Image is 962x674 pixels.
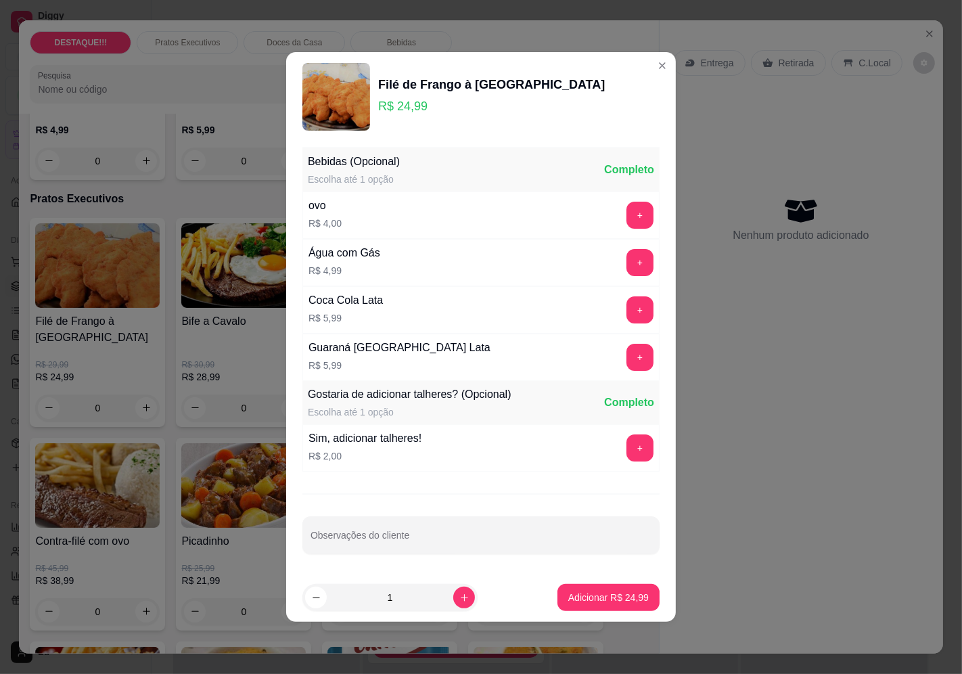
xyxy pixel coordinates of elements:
button: Close [651,55,673,76]
p: Adicionar R$ 24,99 [568,591,649,604]
button: add [626,344,654,371]
p: R$ 24,99 [378,97,605,116]
button: Adicionar R$ 24,99 [557,584,660,611]
div: Guaraná [GEOGRAPHIC_DATA] Lata [308,340,490,356]
button: add [626,296,654,323]
div: Bebidas (Opcional) [308,154,400,170]
div: Completo [604,162,654,178]
button: add [626,249,654,276]
p: R$ 4,00 [308,217,342,230]
div: Escolha até 1 opção [308,173,400,186]
input: Observações do cliente [311,534,651,547]
p: R$ 4,99 [308,264,380,277]
button: add [626,434,654,462]
div: Sim, adicionar talheres! [308,430,421,447]
button: decrease-product-quantity [305,587,327,608]
div: Água com Gás [308,245,380,261]
div: Completo [604,395,654,411]
p: R$ 5,99 [308,359,490,372]
button: add [626,202,654,229]
div: Escolha até 1 opção [308,405,511,419]
div: Coca Cola Lata [308,292,383,309]
p: R$ 5,99 [308,311,383,325]
div: ovo [308,198,342,214]
img: product-image [302,63,370,131]
p: R$ 2,00 [308,449,421,463]
div: Gostaria de adicionar talheres? (Opcional) [308,386,511,403]
button: increase-product-quantity [453,587,475,608]
div: Filé de Frango à [GEOGRAPHIC_DATA] [378,75,605,94]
